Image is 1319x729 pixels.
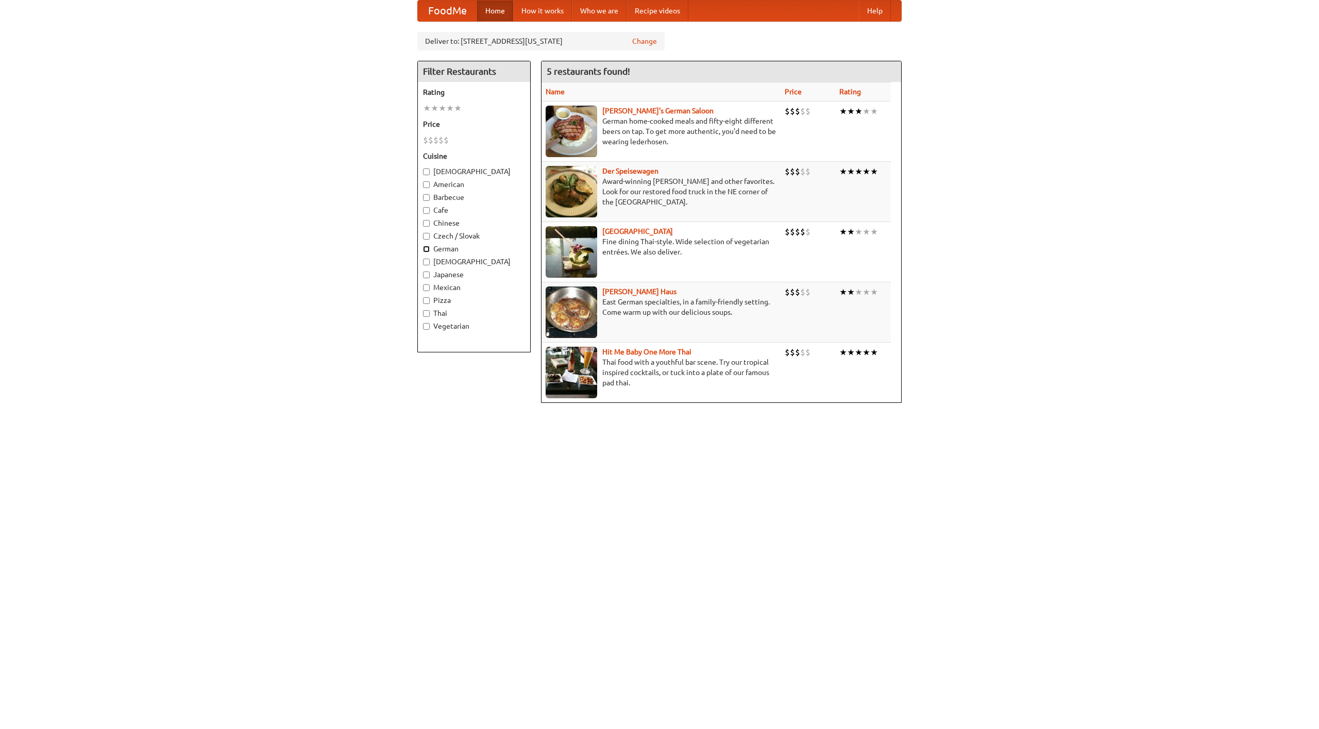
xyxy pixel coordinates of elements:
p: Award-winning [PERSON_NAME] and other favorites. Look for our restored food truck in the NE corne... [546,176,776,207]
li: ★ [847,286,855,298]
input: [DEMOGRAPHIC_DATA] [423,168,430,175]
input: Mexican [423,284,430,291]
li: ★ [839,286,847,298]
li: ★ [855,286,863,298]
li: $ [805,286,810,298]
p: Fine dining Thai-style. Wide selection of vegetarian entrées. We also deliver. [546,236,776,257]
li: ★ [438,103,446,114]
li: $ [805,347,810,358]
li: ★ [839,106,847,117]
a: Name [546,88,565,96]
p: East German specialties, in a family-friendly setting. Come warm up with our delicious soups. [546,297,776,317]
label: Thai [423,308,525,318]
h5: Price [423,119,525,129]
label: Czech / Slovak [423,231,525,241]
li: $ [800,166,805,177]
li: $ [790,106,795,117]
li: $ [805,166,810,177]
li: $ [795,106,800,117]
li: $ [790,226,795,238]
input: Vegetarian [423,323,430,330]
li: $ [800,106,805,117]
li: $ [795,226,800,238]
img: speisewagen.jpg [546,166,597,217]
li: ★ [863,347,870,358]
label: Mexican [423,282,525,293]
li: $ [805,106,810,117]
a: Rating [839,88,861,96]
img: babythai.jpg [546,347,597,398]
label: [DEMOGRAPHIC_DATA] [423,166,525,177]
a: Der Speisewagen [602,167,658,175]
li: ★ [870,286,878,298]
input: Thai [423,310,430,317]
b: [GEOGRAPHIC_DATA] [602,227,673,235]
li: $ [785,226,790,238]
li: ★ [839,347,847,358]
input: Chinese [423,220,430,227]
ng-pluralize: 5 restaurants found! [547,66,630,76]
li: $ [428,134,433,146]
label: Vegetarian [423,321,525,331]
li: $ [785,347,790,358]
li: ★ [870,166,878,177]
li: $ [785,106,790,117]
li: $ [790,166,795,177]
input: Japanese [423,272,430,278]
a: Recipe videos [627,1,688,21]
li: ★ [446,103,454,114]
label: Japanese [423,269,525,280]
input: Cafe [423,207,430,214]
h4: Filter Restaurants [418,61,530,82]
div: Deliver to: [STREET_ADDRESS][US_STATE] [417,32,665,50]
a: Hit Me Baby One More Thai [602,348,691,356]
a: [PERSON_NAME] Haus [602,287,677,296]
li: ★ [847,226,855,238]
label: Pizza [423,295,525,306]
li: ★ [863,106,870,117]
li: ★ [863,286,870,298]
li: $ [800,347,805,358]
li: $ [795,166,800,177]
li: $ [790,286,795,298]
li: ★ [870,347,878,358]
label: Chinese [423,218,525,228]
a: How it works [513,1,572,21]
a: [PERSON_NAME]'s German Saloon [602,107,714,115]
li: ★ [454,103,462,114]
li: ★ [847,106,855,117]
li: $ [423,134,428,146]
li: ★ [863,226,870,238]
li: $ [800,286,805,298]
input: Pizza [423,297,430,304]
li: $ [444,134,449,146]
li: ★ [431,103,438,114]
li: ★ [855,347,863,358]
li: ★ [863,166,870,177]
li: $ [805,226,810,238]
li: ★ [855,226,863,238]
a: Price [785,88,802,96]
li: ★ [870,226,878,238]
li: $ [800,226,805,238]
li: ★ [839,166,847,177]
a: Change [632,36,657,46]
li: $ [790,347,795,358]
li: ★ [847,166,855,177]
label: American [423,179,525,190]
li: ★ [839,226,847,238]
li: ★ [847,347,855,358]
label: Barbecue [423,192,525,202]
input: German [423,246,430,252]
li: ★ [423,103,431,114]
li: ★ [855,106,863,117]
li: $ [795,347,800,358]
img: satay.jpg [546,226,597,278]
li: ★ [855,166,863,177]
p: German home-cooked meals and fifty-eight different beers on tap. To get more authentic, you'd nee... [546,116,776,147]
li: $ [438,134,444,146]
p: Thai food with a youthful bar scene. Try our tropical inspired cocktails, or tuck into a plate of... [546,357,776,388]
